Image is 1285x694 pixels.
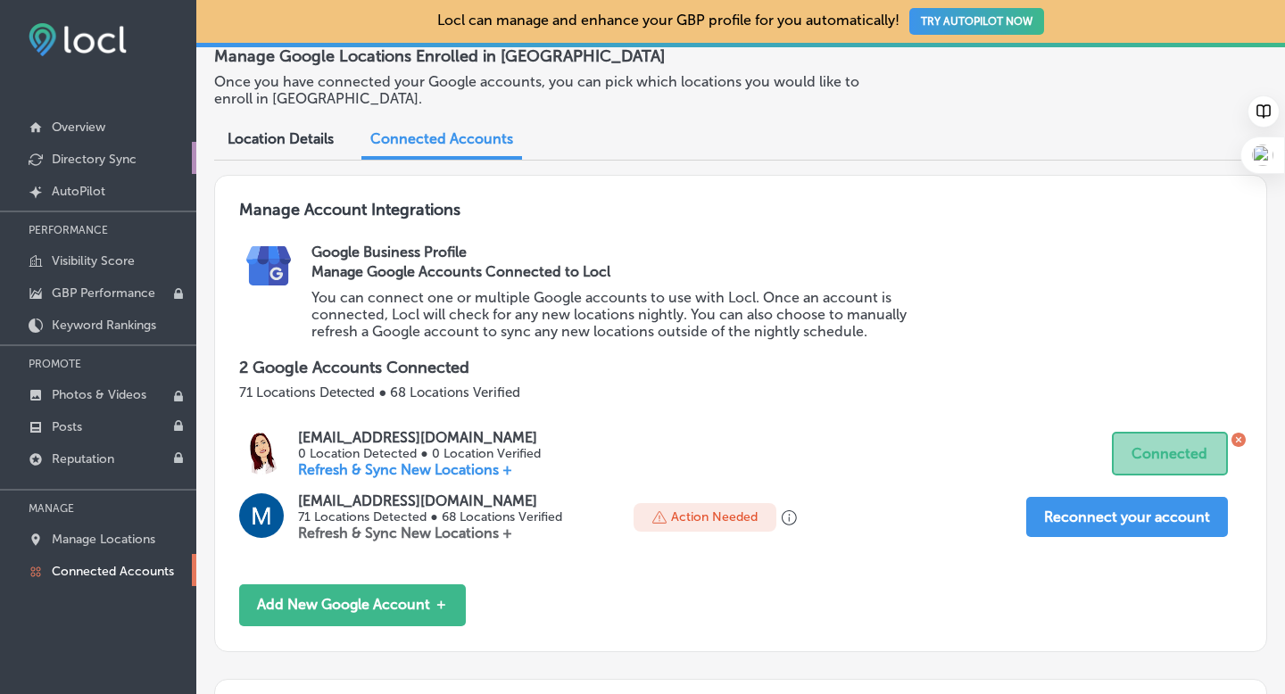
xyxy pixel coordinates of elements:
p: Reputation [52,451,114,467]
p: [EMAIL_ADDRESS][DOMAIN_NAME] [298,429,540,446]
p: Connected Accounts [52,564,174,579]
p: 0 Location Detected ● 0 Location Verified [298,446,540,461]
p: Refresh & Sync New Locations + [298,461,540,478]
h2: Manage Google Locations Enrolled in [GEOGRAPHIC_DATA] [214,39,1267,73]
p: Photos & Videos [52,387,146,402]
span: Connected Accounts [370,130,513,147]
button: Add New Google Account ＋ [239,584,466,626]
h2: Google Business Profile [311,244,1242,260]
p: [EMAIL_ADDRESS][DOMAIN_NAME] [298,492,561,509]
p: Directory Sync [52,152,137,167]
p: 71 Locations Detected ● 68 Locations Verified [298,509,561,525]
p: 2 Google Accounts Connected [239,358,1242,377]
p: Overview [52,120,105,135]
button: Reconnect your account [1026,497,1228,537]
button: Your Google Account connection has expired. Please click 'Add New Google Account +' and reconnect... [782,510,798,526]
p: Manage Locations [52,532,155,547]
p: 71 Locations Detected ● 68 Locations Verified [239,384,1242,401]
span: Location Details [228,130,334,147]
p: Posts [52,419,82,434]
p: Action Needed [671,509,758,525]
p: You can connect one or multiple Google accounts to use with Locl. Once an account is connected, L... [311,289,916,340]
h3: Manage Account Integrations [239,200,1242,244]
h3: Manage Google Accounts Connected to Locl [311,263,916,280]
p: Once you have connected your Google accounts, you can pick which locations you would like to enro... [214,73,899,107]
p: GBP Performance [52,285,155,301]
p: Refresh & Sync New Locations + [298,525,561,541]
p: AutoPilot [52,184,105,199]
p: Keyword Rankings [52,318,156,333]
button: TRY AUTOPILOT NOW [909,8,1044,35]
p: Visibility Score [52,253,135,269]
button: Connected [1112,432,1228,475]
img: fda3e92497d09a02dc62c9cd864e3231.png [29,23,127,56]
